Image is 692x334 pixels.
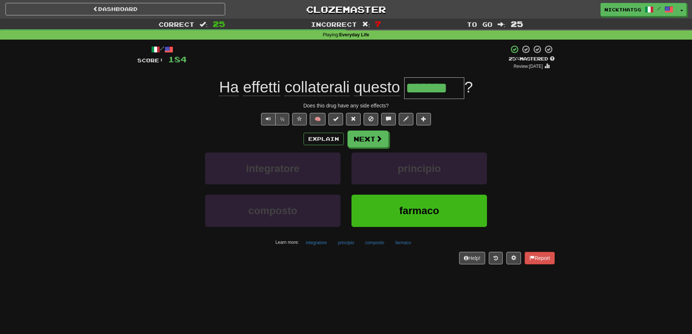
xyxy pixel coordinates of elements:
button: Add to collection (alt+a) [416,113,431,125]
button: Report [525,252,555,264]
button: composto [205,195,341,227]
button: Favorite sentence (alt+f) [292,113,307,125]
button: integratore [302,237,331,248]
div: Text-to-speech controls [260,113,289,125]
button: principio [351,153,487,184]
button: integratore [205,153,341,184]
span: Incorrect [311,21,357,28]
a: Clozemaster [236,3,456,16]
span: composto [248,205,297,216]
span: 25 % [509,56,520,62]
button: Round history (alt+y) [489,252,503,264]
button: farmaco [351,195,487,227]
button: farmaco [391,237,415,248]
button: Edit sentence (alt+d) [399,113,413,125]
span: 25 [511,19,523,28]
button: Help! [459,252,485,264]
button: composto [361,237,388,248]
span: : [362,21,370,27]
span: principio [398,163,441,174]
span: effetti [243,78,280,96]
small: Learn more: [275,240,299,245]
span: : [200,21,208,27]
div: / [137,45,187,54]
button: Set this sentence to 100% Mastered (alt+m) [328,113,343,125]
button: Discuss sentence (alt+u) [381,113,396,125]
div: Does this drug have any side effects? [137,102,555,109]
span: farmaco [399,205,439,216]
span: Score: [137,57,164,63]
div: Mastered [509,56,555,62]
a: nickthatsg / [600,3,677,16]
span: 7 [375,19,381,28]
a: Dashboard [5,3,225,15]
span: collaterali [284,78,349,96]
button: Ignore sentence (alt+i) [364,113,378,125]
button: Next [347,131,388,147]
button: 🧠 [310,113,325,125]
span: 184 [168,55,187,64]
span: Correct [159,21,194,28]
span: ? [464,78,473,96]
button: Explain [304,133,344,145]
small: Review: [DATE] [514,64,543,69]
span: questo [354,78,400,96]
span: : [498,21,506,27]
button: principio [334,237,358,248]
button: ½ [275,113,289,125]
button: Reset to 0% Mastered (alt+r) [346,113,361,125]
button: Play sentence audio (ctl+space) [261,113,276,125]
span: nickthatsg [604,6,641,13]
span: 25 [213,19,225,28]
span: / [657,6,661,11]
strong: Everyday Life [339,32,369,37]
span: integratore [246,163,300,174]
span: To go [467,21,492,28]
span: Ha [219,78,239,96]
